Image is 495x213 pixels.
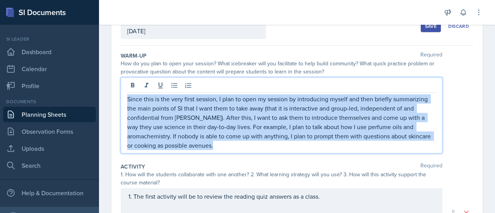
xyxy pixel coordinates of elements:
a: Profile [3,78,96,94]
a: Search [3,158,96,173]
button: Save [421,20,441,32]
div: Documents [3,98,96,105]
div: Help & Documentation [3,185,96,201]
p: The first activity will be to review the reading quiz answers as a class. [133,192,436,201]
a: Observation Forms [3,124,96,139]
button: Discard [444,20,473,32]
a: Planning Sheets [3,107,96,122]
div: Discard [448,23,469,29]
div: How do you plan to open your session? What icebreaker will you facilitate to help build community... [121,60,442,76]
label: Activity [121,163,145,170]
span: Required [420,52,442,60]
a: Calendar [3,61,96,77]
div: 1. How will the students collaborate with one another? 2. What learning strategy will you use? 3.... [121,170,442,187]
p: Since this is the very first session, I plan to open my session by introducing myself and then br... [127,94,436,150]
div: Si leader [3,36,96,43]
a: Uploads [3,141,96,156]
label: Warm-Up [121,52,147,60]
div: Save [425,23,437,29]
a: Dashboard [3,44,96,60]
span: Required [420,163,442,170]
